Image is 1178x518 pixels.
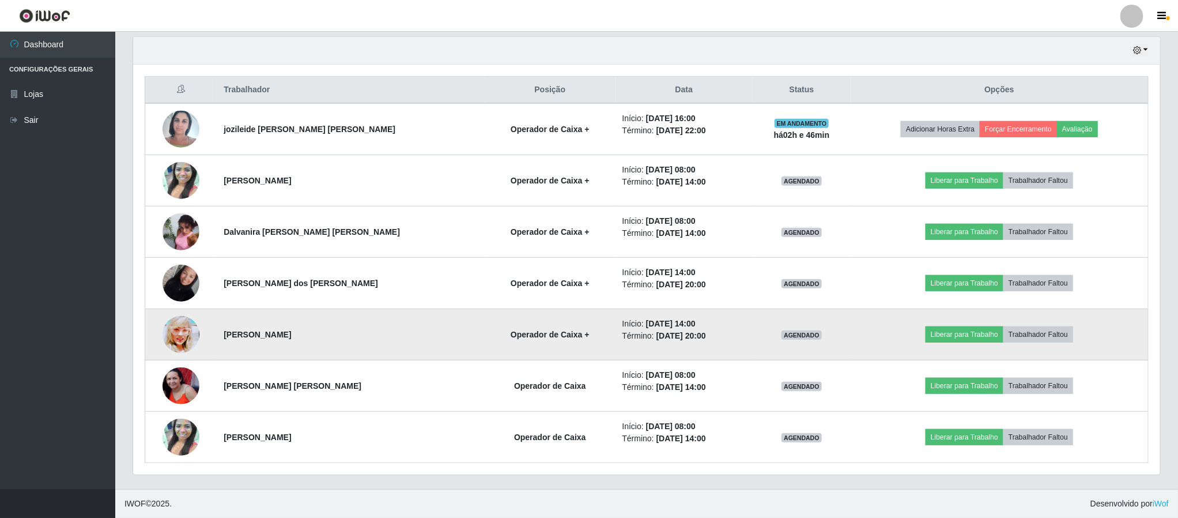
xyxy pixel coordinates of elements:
[926,224,1003,240] button: Liberar para Trabalho
[622,227,746,239] li: Término:
[224,381,361,391] strong: [PERSON_NAME] [PERSON_NAME]
[163,309,199,361] img: 1755098578840.jpeg
[781,433,822,442] span: AGENDADO
[224,433,291,442] strong: [PERSON_NAME]
[781,228,822,237] span: AGENDADO
[926,275,1003,291] button: Liberar para Trabalho
[622,176,746,188] li: Término:
[781,331,822,340] span: AGENDADO
[781,177,822,186] span: AGENDADO
[656,434,706,443] time: [DATE] 14:00
[646,216,696,226] time: [DATE] 08:00
[656,228,706,238] time: [DATE] 14:00
[622,421,746,433] li: Início:
[901,121,980,137] button: Adicionar Horas Extra
[646,165,696,174] time: [DATE] 08:00
[622,433,746,445] li: Término:
[622,330,746,342] li: Término:
[224,279,378,288] strong: [PERSON_NAME] dos [PERSON_NAME]
[622,369,746,381] li: Início:
[1057,121,1098,137] button: Avaliação
[622,125,746,137] li: Término:
[622,215,746,227] li: Início:
[622,381,746,393] li: Término:
[656,382,706,392] time: [DATE] 14:00
[926,172,1003,189] button: Liberar para Trabalho
[646,268,696,277] time: [DATE] 14:00
[511,125,590,134] strong: Operador de Caixa +
[124,498,172,510] span: © 2025 .
[774,130,830,140] strong: há 02 h e 46 min
[656,126,706,135] time: [DATE] 22:00
[622,279,746,291] li: Término:
[511,330,590,339] strong: Operador de Caixa +
[19,9,70,23] img: CoreUI Logo
[511,279,590,288] strong: Operador de Caixa +
[224,176,291,185] strong: [PERSON_NAME]
[224,227,400,237] strong: Dalvanira [PERSON_NAME] [PERSON_NAME]
[511,227,590,237] strong: Operador de Caixa +
[224,125,395,134] strong: jozileide [PERSON_NAME] [PERSON_NAME]
[1003,378,1073,394] button: Trabalhador Faltou
[775,119,829,128] span: EM ANDAMENTO
[124,499,146,508] span: IWOF
[646,114,696,123] time: [DATE] 16:00
[646,370,696,380] time: [DATE] 08:00
[1003,224,1073,240] button: Trabalhador Faltou
[163,207,199,257] img: 1750773531322.jpeg
[622,112,746,125] li: Início:
[163,104,199,153] img: 1705690307767.jpeg
[781,382,822,391] span: AGENDADO
[1090,498,1169,510] span: Desenvolvido por
[163,404,199,470] img: 1650687338616.jpeg
[656,331,706,340] time: [DATE] 20:00
[656,177,706,186] time: [DATE] 14:00
[1153,499,1169,508] a: iWof
[656,280,706,289] time: [DATE] 20:00
[1003,326,1073,343] button: Trabalhador Faltou
[926,326,1003,343] button: Liberar para Trabalho
[485,77,615,104] th: Posição
[926,429,1003,445] button: Liberar para Trabalho
[224,330,291,339] strong: [PERSON_NAME]
[1003,429,1073,445] button: Trabalhador Faltou
[217,77,485,104] th: Trabalhador
[616,77,753,104] th: Data
[926,378,1003,394] button: Liberar para Trabalho
[622,266,746,279] li: Início:
[163,367,199,404] img: 1743338839822.jpeg
[622,164,746,176] li: Início:
[781,279,822,288] span: AGENDADO
[851,77,1148,104] th: Opções
[646,319,696,328] time: [DATE] 14:00
[646,422,696,431] time: [DATE] 08:00
[514,433,586,442] strong: Operador de Caixa
[511,176,590,185] strong: Operador de Caixa +
[1003,275,1073,291] button: Trabalhador Faltou
[163,258,199,307] img: 1755980716482.jpeg
[980,121,1057,137] button: Forçar Encerramento
[753,77,851,104] th: Status
[1003,172,1073,189] button: Trabalhador Faltou
[163,148,199,213] img: 1650687338616.jpeg
[514,381,586,391] strong: Operador de Caixa
[622,318,746,330] li: Início:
